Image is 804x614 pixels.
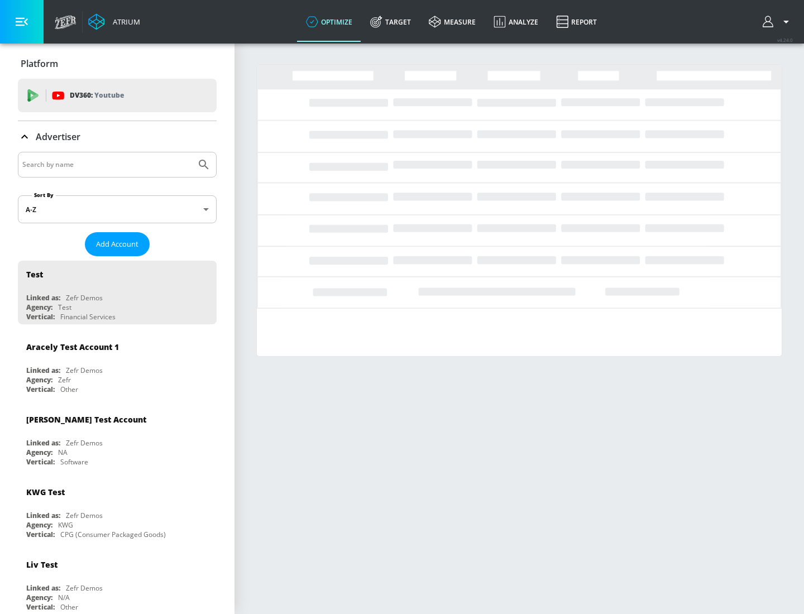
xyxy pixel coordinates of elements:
[18,195,217,223] div: A-Z
[58,303,71,312] div: Test
[88,13,140,30] a: Atrium
[26,269,43,280] div: Test
[26,385,55,394] div: Vertical:
[26,414,146,425] div: [PERSON_NAME] Test Account
[26,511,60,520] div: Linked as:
[26,487,65,497] div: KWG Test
[22,157,192,172] input: Search by name
[26,342,119,352] div: Aracely Test Account 1
[26,375,52,385] div: Agency:
[58,593,70,602] div: N/A
[26,593,52,602] div: Agency:
[60,530,166,539] div: CPG (Consumer Packaged Goods)
[26,438,60,448] div: Linked as:
[60,457,88,467] div: Software
[70,89,124,102] p: DV360:
[18,478,217,542] div: KWG TestLinked as:Zefr DemosAgency:KWGVertical:CPG (Consumer Packaged Goods)
[18,121,217,152] div: Advertiser
[26,303,52,312] div: Agency:
[547,2,606,42] a: Report
[361,2,420,42] a: Target
[26,602,55,612] div: Vertical:
[297,2,361,42] a: optimize
[420,2,485,42] a: measure
[36,131,80,143] p: Advertiser
[66,438,103,448] div: Zefr Demos
[26,559,58,570] div: Liv Test
[18,79,217,112] div: DV360: Youtube
[58,448,68,457] div: NA
[96,238,138,251] span: Add Account
[485,2,547,42] a: Analyze
[60,602,78,612] div: Other
[18,406,217,469] div: [PERSON_NAME] Test AccountLinked as:Zefr DemosAgency:NAVertical:Software
[18,261,217,324] div: TestLinked as:Zefr DemosAgency:TestVertical:Financial Services
[60,385,78,394] div: Other
[18,48,217,79] div: Platform
[26,530,55,539] div: Vertical:
[26,448,52,457] div: Agency:
[18,333,217,397] div: Aracely Test Account 1Linked as:Zefr DemosAgency:ZefrVertical:Other
[66,293,103,303] div: Zefr Demos
[108,17,140,27] div: Atrium
[26,520,52,530] div: Agency:
[21,57,58,70] p: Platform
[26,457,55,467] div: Vertical:
[66,511,103,520] div: Zefr Demos
[58,520,73,530] div: KWG
[85,232,150,256] button: Add Account
[60,312,116,322] div: Financial Services
[26,583,60,593] div: Linked as:
[66,366,103,375] div: Zefr Demos
[58,375,71,385] div: Zefr
[777,37,793,43] span: v 4.24.0
[32,191,56,199] label: Sort By
[66,583,103,593] div: Zefr Demos
[94,89,124,101] p: Youtube
[26,312,55,322] div: Vertical:
[26,366,60,375] div: Linked as:
[26,293,60,303] div: Linked as:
